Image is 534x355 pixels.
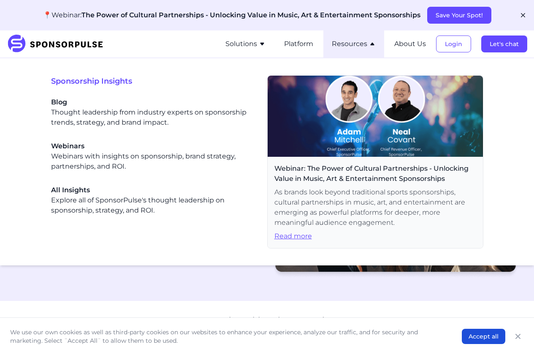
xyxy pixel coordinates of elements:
p: Partnering with Industry Leaders [197,314,337,326]
span: Webinars [51,141,254,151]
span: Blog [51,97,254,107]
img: Webinar header image [268,76,483,157]
span: All Insights [51,185,254,195]
span: As brands look beyond traditional sports sponsorships, cultural partnerships in music, art, and e... [274,187,476,228]
a: Login [436,40,471,48]
span: The Power of Cultural Partnerships - Unlocking Value in Music, Art & Entertainment Sponsorships [81,11,420,19]
a: Save Your Spot! [427,11,491,19]
iframe: Chat Widget [492,314,534,355]
a: WebinarsWebinars with insights on sponsorship, brand strategy, partnerships, and ROI. [51,141,254,172]
p: We use our own cookies as well as third-party cookies on our websites to enhance your experience,... [10,328,445,345]
a: Let's chat [481,40,527,48]
button: About Us [394,39,426,49]
a: Platform [284,40,313,48]
a: Webinar: The Power of Cultural Partnerships - Unlocking Value in Music, Art & Entertainment Spons... [267,75,483,248]
button: Solutions [225,39,266,49]
p: 📍Webinar: [43,10,420,20]
span: Sponsorship Insights [51,75,267,87]
span: Read more [274,231,476,241]
a: BlogThought leadership from industry experts on sponsorship trends, strategy, and brand impact. [51,97,254,128]
div: Webinars with insights on sponsorship, brand strategy, partnerships, and ROI. [51,141,254,172]
button: Let's chat [481,35,527,52]
button: Login [436,35,471,52]
button: Accept all [462,329,505,344]
div: Thought leadership from industry experts on sponsorship trends, strategy, and brand impact. [51,97,254,128]
button: Platform [284,39,313,49]
img: SponsorPulse [7,35,109,53]
button: Resources [332,39,376,49]
button: Save Your Spot! [427,7,491,24]
div: Explore all of SponsorPulse's thought leadership on sponsorship, strategy, and ROI. [51,185,254,216]
a: About Us [394,40,426,48]
a: All InsightsExplore all of SponsorPulse's thought leadership on sponsorship, strategy, and ROI. [51,185,254,216]
span: Webinar: The Power of Cultural Partnerships - Unlocking Value in Music, Art & Entertainment Spons... [274,164,476,184]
